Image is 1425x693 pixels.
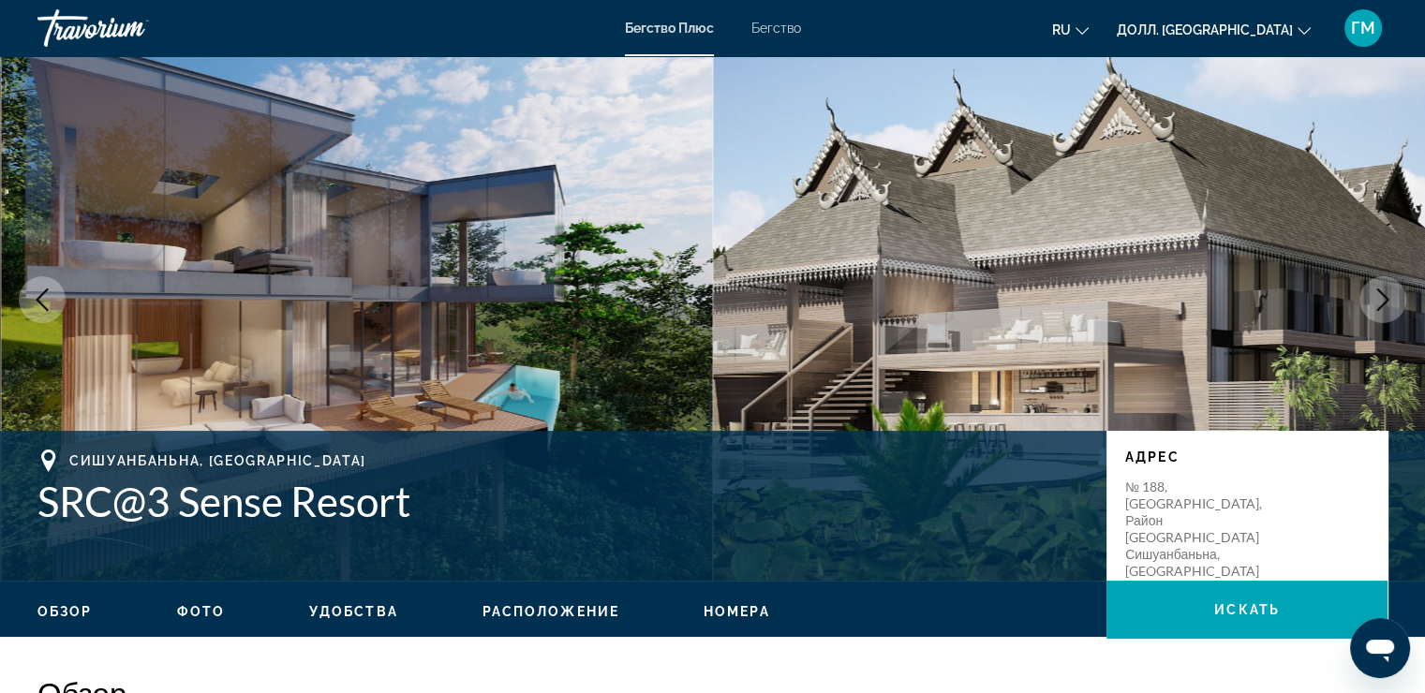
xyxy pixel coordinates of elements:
button: Расположение [482,603,619,620]
ya-tr-span: Расположение [482,604,619,619]
button: Предыдущее изображение [19,276,66,323]
ya-tr-span: Номера [704,604,770,619]
ya-tr-span: район [GEOGRAPHIC_DATA] [1125,512,1259,545]
button: Изменить язык [1052,16,1089,43]
button: Номера [704,603,770,620]
ya-tr-span: № 188, [GEOGRAPHIC_DATA], [1125,479,1262,511]
ya-tr-span: SRC@3 Sense Resort [37,477,410,525]
ya-tr-span: Фото [177,604,225,619]
ya-tr-span: Сишуанбаньна, [GEOGRAPHIC_DATA] [69,453,366,468]
button: Следующее изображение [1359,276,1406,323]
ya-tr-span: ГМ [1351,18,1375,37]
button: Изменить валюту [1117,16,1311,43]
button: Пользовательское меню [1339,8,1388,48]
ya-tr-span: Обзор [37,604,93,619]
button: искать [1106,581,1388,639]
ya-tr-span: искать [1214,602,1280,617]
ya-tr-span: Удобства [309,604,398,619]
ya-tr-span: Адрес [1125,450,1180,464]
button: Удобства [309,603,398,620]
iframe: Кнопка запуска окна обмена сообщениями [1350,618,1410,678]
ya-tr-span: Сишуанбаньна, [GEOGRAPHIC_DATA] [1125,546,1259,579]
button: Обзор [37,603,93,620]
a: Бегство Плюс [625,21,714,36]
ya-tr-span: Долл. [GEOGRAPHIC_DATA] [1117,22,1293,37]
a: Травориум [37,4,225,52]
ya-tr-span: RU [1052,22,1071,37]
a: Бегство [751,21,801,36]
button: Фото [177,603,225,620]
